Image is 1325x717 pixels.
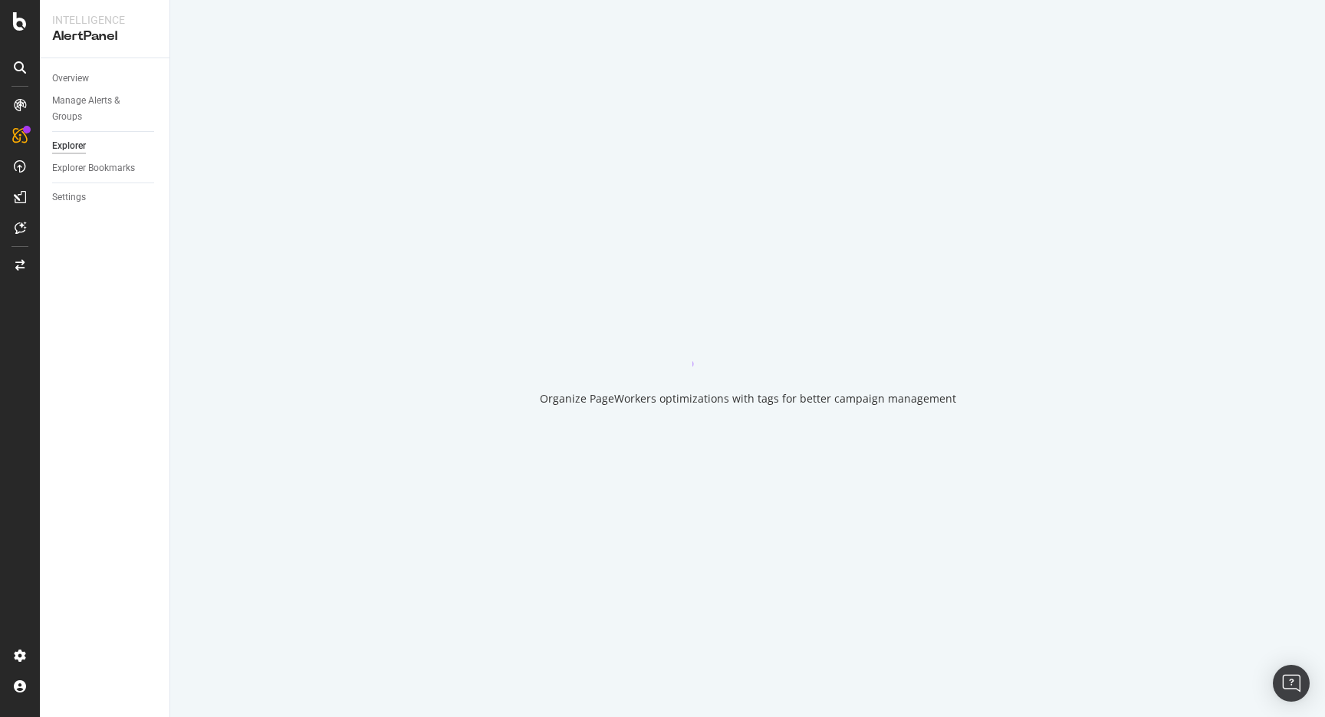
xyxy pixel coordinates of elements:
[1273,665,1310,702] div: Open Intercom Messenger
[540,391,956,406] div: Organize PageWorkers optimizations with tags for better campaign management
[52,138,159,154] a: Explorer
[52,93,144,125] div: Manage Alerts & Groups
[52,160,159,176] a: Explorer Bookmarks
[52,28,157,45] div: AlertPanel
[52,189,159,206] a: Settings
[52,71,89,87] div: Overview
[52,71,159,87] a: Overview
[52,138,86,154] div: Explorer
[52,12,157,28] div: Intelligence
[52,160,135,176] div: Explorer Bookmarks
[52,189,86,206] div: Settings
[692,311,803,367] div: animation
[52,93,159,125] a: Manage Alerts & Groups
